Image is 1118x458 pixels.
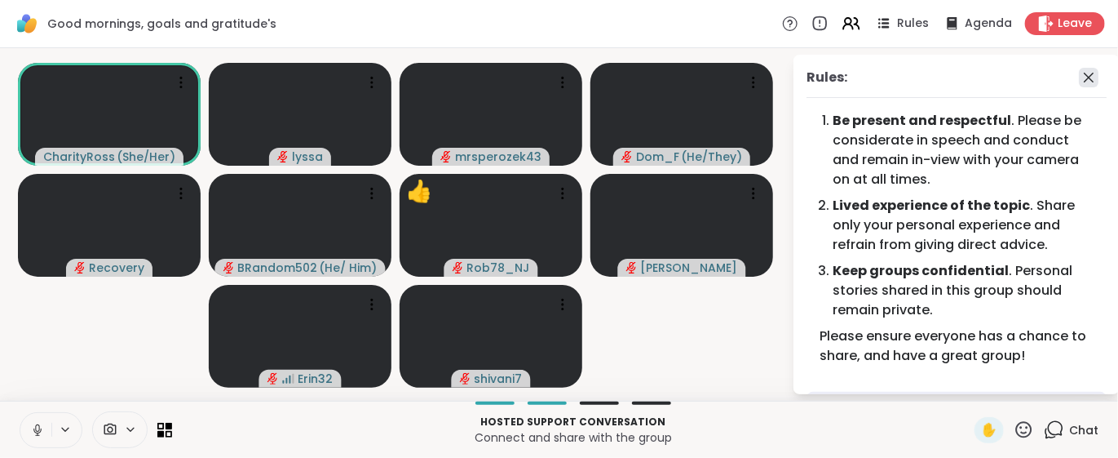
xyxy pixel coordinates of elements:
[455,149,541,165] span: mrsperozek43
[182,429,965,446] p: Connect and share with the group
[89,260,144,276] span: Recovery
[223,262,235,273] span: audio-muted
[681,149,742,165] span: ( He/They )
[43,149,115,165] span: CharityRoss
[897,16,929,32] span: Rules
[475,371,523,387] span: shivani7
[833,261,1009,280] b: Keep groups confidential
[13,10,41,38] img: ShareWell Logomark
[626,262,638,273] span: audio-muted
[238,260,318,276] span: BRandom502
[47,16,276,32] span: Good mornings, goals and gratitude's
[833,111,1011,130] b: Be present and respectful
[621,151,633,162] span: audio-muted
[467,260,530,276] span: Rob78_NJ
[460,373,471,385] span: audio-muted
[267,373,279,385] span: audio-muted
[806,68,847,87] div: Rules:
[636,149,679,165] span: Dom_F
[406,176,432,207] div: 👍
[820,327,1094,366] div: Please ensure everyone has a chance to share, and have a great group!
[833,261,1094,320] li: . Personal stories shared in this group should remain private.
[833,196,1094,255] li: . Share only your personal experience and refrain from giving direct advice.
[833,111,1094,189] li: . Please be considerate in speech and conduct and remain in-view with your camera on at all times.
[453,262,464,273] span: audio-muted
[298,371,334,387] span: Erin32
[182,415,965,429] p: Hosted support conversation
[1058,16,1092,32] span: Leave
[117,149,175,165] span: ( She/Her )
[981,420,997,440] span: ✋
[641,260,738,276] span: [PERSON_NAME]
[277,151,289,162] span: audio-muted
[440,151,452,162] span: audio-muted
[292,149,323,165] span: lyssa
[74,262,86,273] span: audio-muted
[1069,422,1098,438] span: Chat
[833,196,1030,215] b: Lived experience of the topic
[965,16,1012,32] span: Agenda
[320,260,378,276] span: ( He/ Him )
